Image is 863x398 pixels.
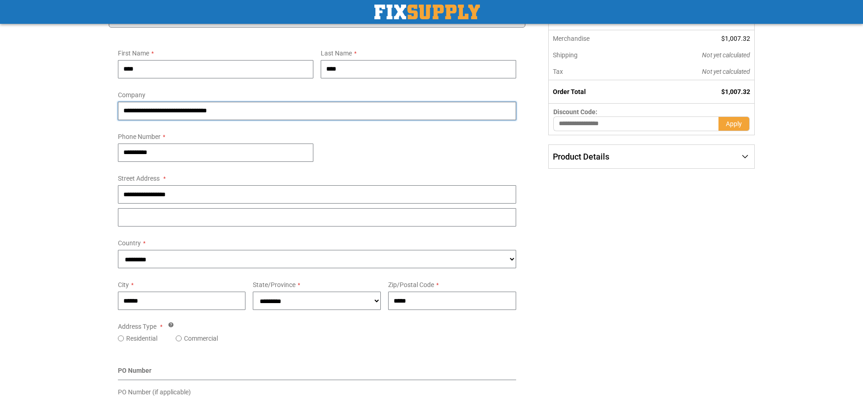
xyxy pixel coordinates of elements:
[553,152,609,161] span: Product Details
[549,30,640,47] th: Merchandise
[118,366,517,380] div: PO Number
[553,88,586,95] strong: Order Total
[118,175,160,182] span: Street Address
[721,35,750,42] span: $1,007.32
[553,51,578,59] span: Shipping
[374,5,480,19] a: store logo
[702,51,750,59] span: Not yet calculated
[718,116,750,131] button: Apply
[184,334,218,343] label: Commercial
[553,108,597,116] span: Discount Code:
[374,5,480,19] img: Fix Industrial Supply
[118,388,191,396] span: PO Number (if applicable)
[721,88,750,95] span: $1,007.32
[549,63,640,80] th: Tax
[118,323,156,330] span: Address Type
[321,50,352,57] span: Last Name
[118,281,129,288] span: City
[118,239,141,247] span: Country
[118,50,149,57] span: First Name
[253,281,295,288] span: State/Province
[118,91,145,99] span: Company
[726,120,742,127] span: Apply
[126,334,157,343] label: Residential
[702,68,750,75] span: Not yet calculated
[388,281,434,288] span: Zip/Postal Code
[118,133,161,140] span: Phone Number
